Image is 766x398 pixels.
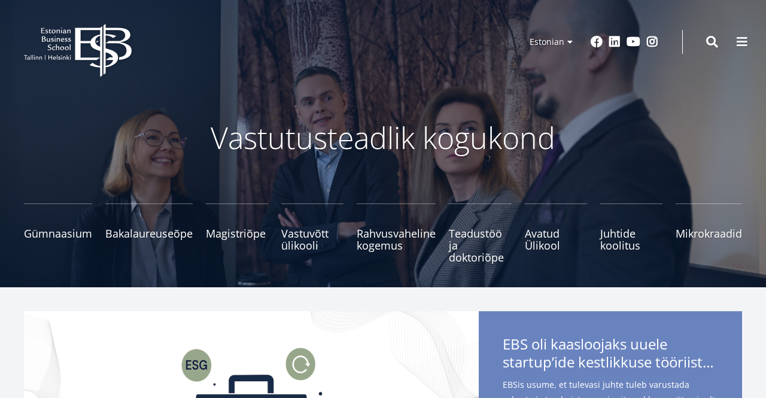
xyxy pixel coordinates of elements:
[646,36,658,48] a: Instagram
[600,203,662,263] a: Juhtide koolitus
[676,203,742,263] a: Mikrokraadid
[206,203,268,263] a: Magistriõpe
[66,120,700,156] p: Vastutusteadlik kogukond
[627,36,640,48] a: Youtube
[24,203,92,263] a: Gümnaasium
[449,203,511,263] a: Teadustöö ja doktoriõpe
[600,227,662,251] span: Juhtide koolitus
[281,227,344,251] span: Vastuvõtt ülikooli
[525,203,587,263] a: Avatud Ülikool
[105,203,193,263] a: Bakalaureuseõpe
[357,227,436,251] span: Rahvusvaheline kogemus
[449,227,511,263] span: Teadustöö ja doktoriõpe
[676,227,742,239] span: Mikrokraadid
[591,36,603,48] a: Facebook
[105,227,193,239] span: Bakalaureuseõpe
[357,203,436,263] a: Rahvusvaheline kogemus
[206,227,268,239] span: Magistriõpe
[24,227,92,239] span: Gümnaasium
[609,36,621,48] a: Linkedin
[281,203,344,263] a: Vastuvõtt ülikooli
[503,335,718,375] span: EBS oli kaasloojaks uuele
[503,353,718,371] span: startup’ide kestlikkuse tööriistakastile
[525,227,587,251] span: Avatud Ülikool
